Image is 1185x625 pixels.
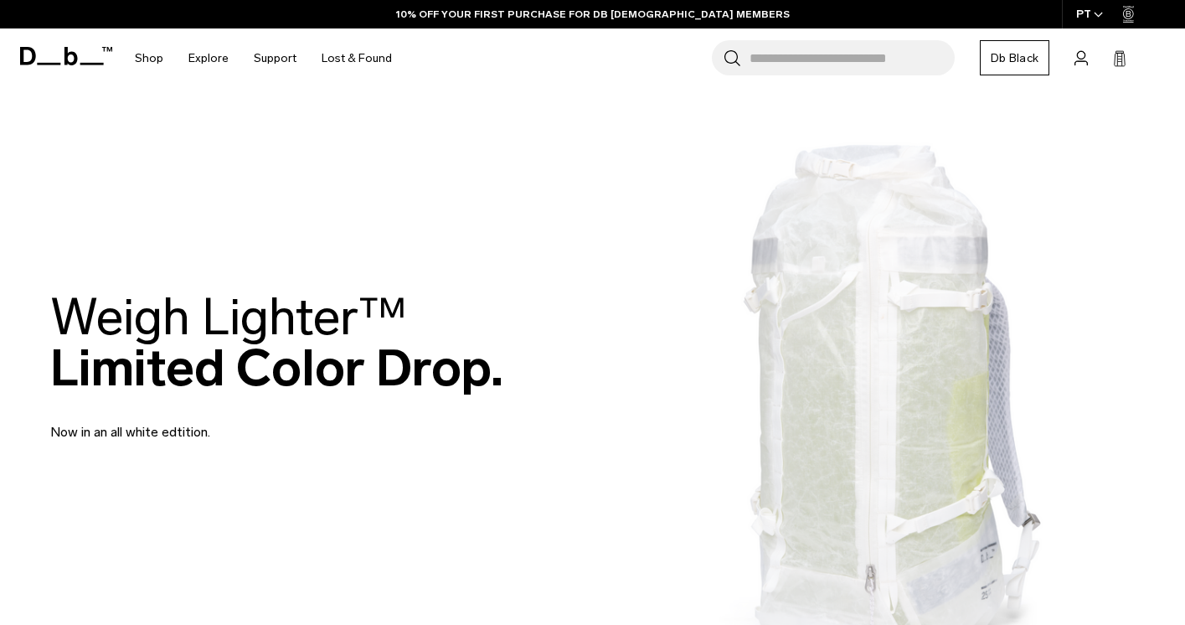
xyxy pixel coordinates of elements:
[322,28,392,88] a: Lost & Found
[50,402,452,442] p: Now in an all white edtition.
[50,292,503,394] h2: Limited Color Drop.
[980,40,1049,75] a: Db Black
[396,7,790,22] a: 10% OFF YOUR FIRST PURCHASE FOR DB [DEMOGRAPHIC_DATA] MEMBERS
[122,28,404,88] nav: Main Navigation
[50,287,407,348] span: Weigh Lighter™
[135,28,163,88] a: Shop
[254,28,296,88] a: Support
[188,28,229,88] a: Explore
